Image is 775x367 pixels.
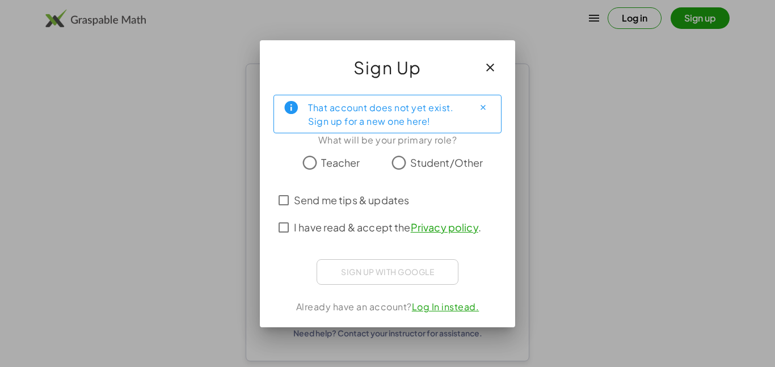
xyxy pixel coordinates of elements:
button: Close [474,99,492,117]
span: Sign Up [353,54,422,81]
a: Log In instead. [412,301,479,313]
span: Student/Other [410,155,483,170]
span: Send me tips & updates [294,192,409,208]
span: I have read & accept the . [294,220,481,235]
div: Already have an account? [273,300,502,314]
div: What will be your primary role? [273,133,502,147]
a: Privacy policy [411,221,478,234]
span: Teacher [321,155,360,170]
div: That account does not yet exist. Sign up for a new one here! [308,100,465,128]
